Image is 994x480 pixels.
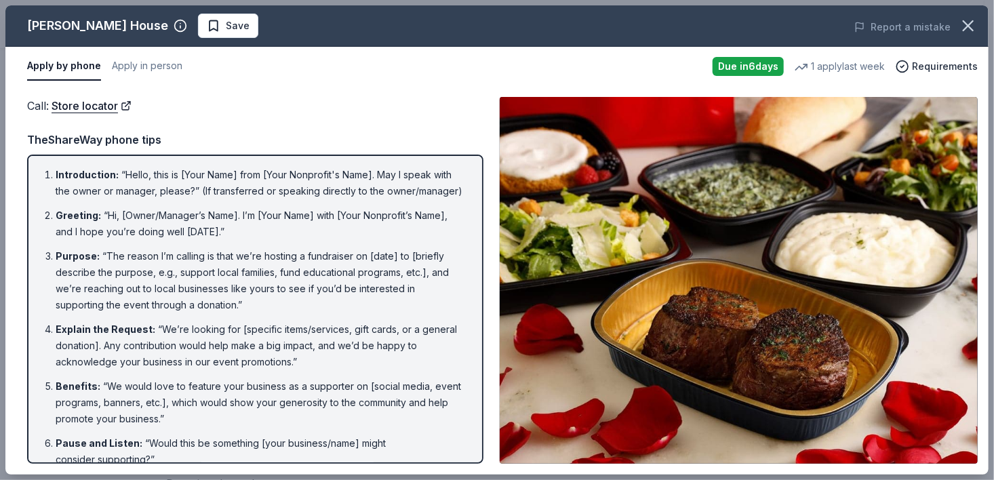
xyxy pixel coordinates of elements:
[56,169,119,180] span: Introduction :
[27,131,483,148] div: TheShareWay phone tips
[713,57,784,76] div: Due in 6 days
[500,97,978,464] img: Image for Ruth's Chris Steak House
[56,435,463,468] li: “Would this be something [your business/name] might consider supporting?”
[112,52,182,81] button: Apply in person
[56,323,155,335] span: Explain the Request :
[795,58,885,75] div: 1 apply last week
[56,167,463,199] li: “Hello, this is [Your Name] from [Your Nonprofit's Name]. May I speak with the owner or manager, ...
[56,248,463,313] li: “The reason I’m calling is that we’re hosting a fundraiser on [date] to [briefly describe the pur...
[27,15,168,37] div: [PERSON_NAME] House
[226,18,250,34] span: Save
[27,97,483,115] div: Call :
[56,321,463,370] li: “We’re looking for [specific items/services, gift cards, or a general donation]. Any contribution...
[198,14,258,38] button: Save
[854,19,951,35] button: Report a mistake
[912,58,978,75] span: Requirements
[56,250,100,262] span: Purpose :
[56,207,463,240] li: “Hi, [Owner/Manager’s Name]. I’m [Your Name] with [Your Nonprofit’s Name], and I hope you’re doin...
[896,58,978,75] button: Requirements
[56,380,100,392] span: Benefits :
[56,378,463,427] li: “We would love to feature your business as a supporter on [social media, event programs, banners,...
[52,97,132,115] a: Store locator
[56,209,101,221] span: Greeting :
[27,52,101,81] button: Apply by phone
[56,437,142,449] span: Pause and Listen :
